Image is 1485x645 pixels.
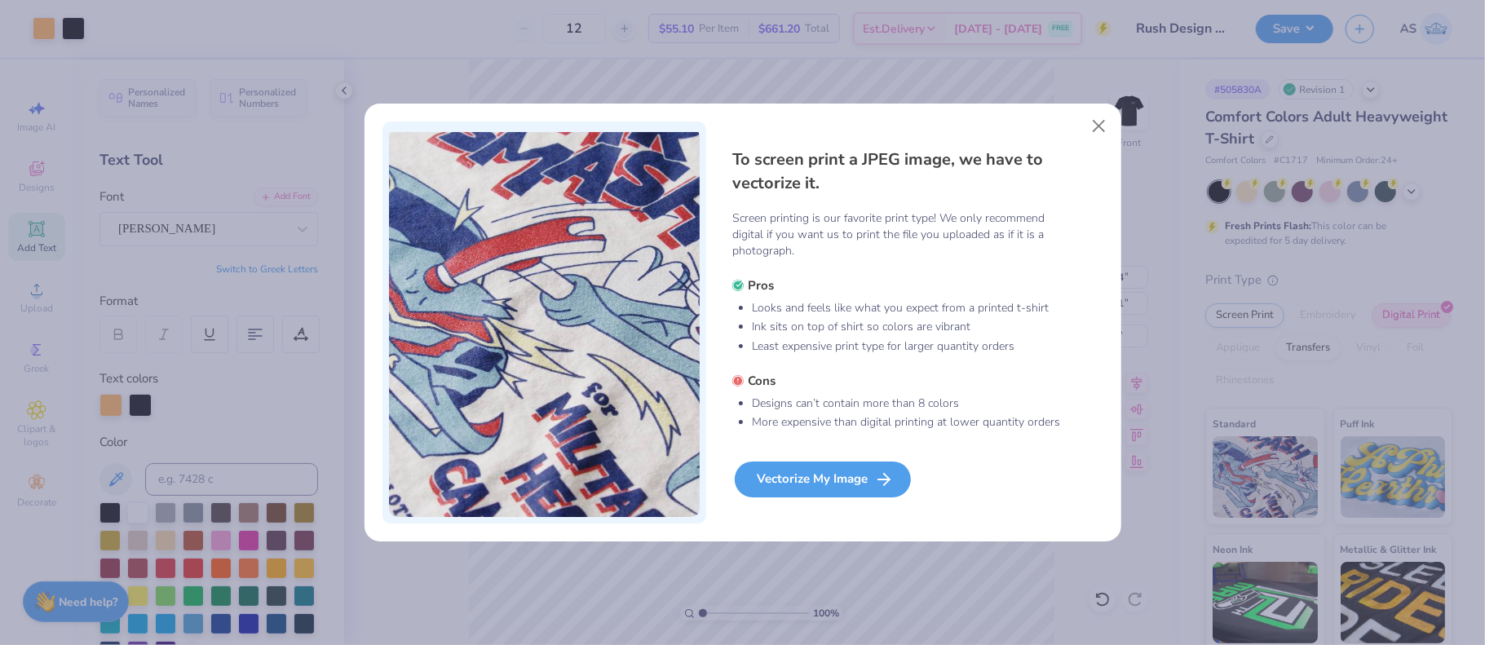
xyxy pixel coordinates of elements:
[752,395,1062,412] li: Designs can’t contain more than 8 colors
[732,277,1062,294] h5: Pros
[752,300,1062,316] li: Looks and feels like what you expect from a printed t-shirt
[1083,110,1114,141] button: Close
[752,338,1062,355] li: Least expensive print type for larger quantity orders
[732,373,1062,389] h5: Cons
[752,319,1062,335] li: Ink sits on top of shirt so colors are vibrant
[732,210,1062,259] p: Screen printing is our favorite print type! We only recommend digital if you want us to print the...
[732,148,1062,196] h4: To screen print a JPEG image, we have to vectorize it.
[752,414,1062,431] li: More expensive than digital printing at lower quantity orders
[735,462,911,497] div: Vectorize My Image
